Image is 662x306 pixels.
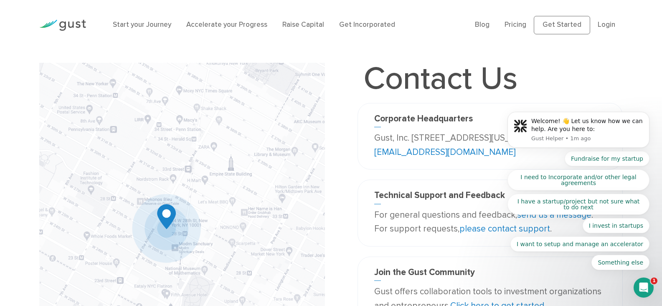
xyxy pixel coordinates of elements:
a: [EMAIL_ADDRESS][DOMAIN_NAME] [374,147,515,157]
p: For general questions and feedback, . For support requests, . [374,208,606,236]
span: 1 [651,278,657,284]
h3: Corporate Headquarters [374,113,606,127]
a: please contact support [459,224,550,234]
a: Get Incorporated [339,21,395,29]
a: Accelerate your Progress [186,21,267,29]
img: Gust Logo [39,20,86,31]
a: Start your Journey [113,21,171,29]
p: Gust, Inc. [STREET_ADDRESS][US_STATE] [374,131,606,159]
a: Blog [475,21,490,29]
iframe: Intercom live chat [634,278,654,298]
h3: Join the Gust Community [374,267,606,281]
h3: Technical Support and Feedback [374,190,606,204]
h1: Contact Us [358,63,524,95]
a: Raise Capital [282,21,324,29]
